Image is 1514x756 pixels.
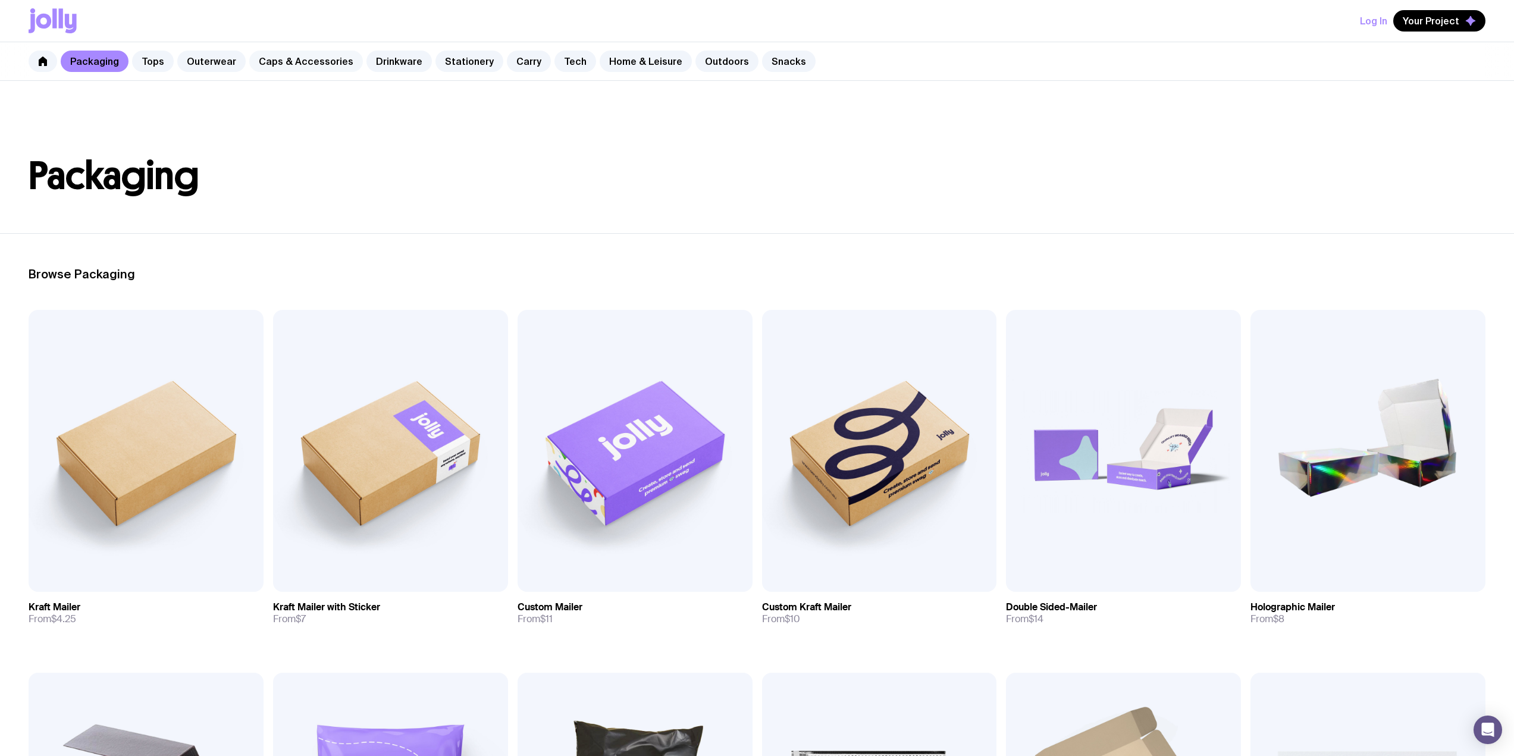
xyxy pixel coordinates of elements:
[554,51,596,72] a: Tech
[1273,613,1284,625] span: $8
[177,51,246,72] a: Outerwear
[507,51,551,72] a: Carry
[762,51,816,72] a: Snacks
[1006,613,1043,625] span: From
[1250,601,1335,613] h3: Holographic Mailer
[29,592,264,635] a: Kraft MailerFrom$4.25
[51,613,76,625] span: $4.25
[1393,10,1485,32] button: Your Project
[1474,716,1502,744] div: Open Intercom Messenger
[435,51,503,72] a: Stationery
[29,157,1485,195] h1: Packaging
[249,51,363,72] a: Caps & Accessories
[132,51,174,72] a: Tops
[1250,592,1485,635] a: Holographic MailerFrom$8
[273,592,508,635] a: Kraft Mailer with StickerFrom$7
[518,592,753,635] a: Custom MailerFrom$11
[29,613,76,625] span: From
[1403,15,1459,27] span: Your Project
[762,601,851,613] h3: Custom Kraft Mailer
[695,51,758,72] a: Outdoors
[1250,613,1284,625] span: From
[1360,10,1387,32] button: Log In
[518,601,582,613] h3: Custom Mailer
[518,613,553,625] span: From
[61,51,128,72] a: Packaging
[785,613,800,625] span: $10
[1029,613,1043,625] span: $14
[366,51,432,72] a: Drinkware
[762,613,800,625] span: From
[762,592,997,635] a: Custom Kraft MailerFrom$10
[29,267,1485,281] h2: Browse Packaging
[273,613,306,625] span: From
[1006,592,1241,635] a: Double Sided-MailerFrom$14
[296,613,306,625] span: $7
[600,51,692,72] a: Home & Leisure
[1006,601,1097,613] h3: Double Sided-Mailer
[29,601,80,613] h3: Kraft Mailer
[540,613,553,625] span: $11
[273,601,380,613] h3: Kraft Mailer with Sticker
